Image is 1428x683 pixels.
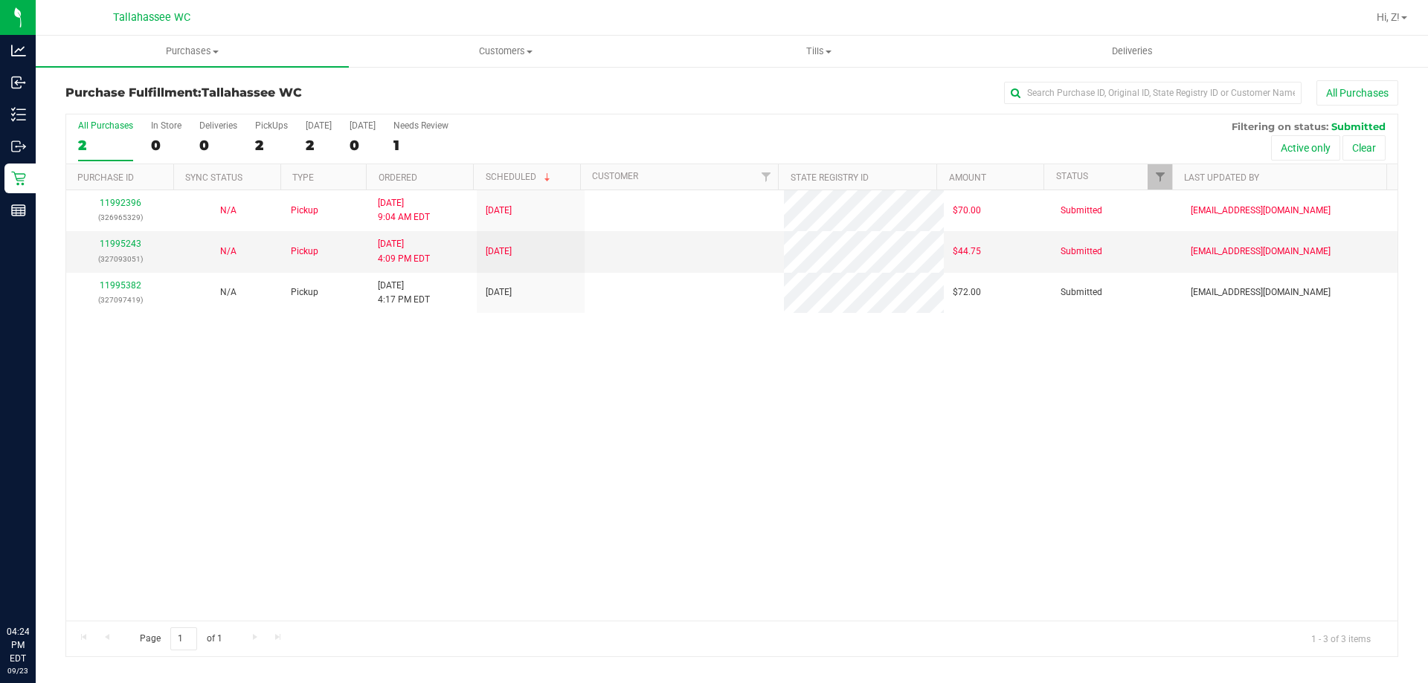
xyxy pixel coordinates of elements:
[378,196,430,224] span: [DATE] 9:04 AM EDT
[220,245,237,259] button: N/A
[1232,120,1328,132] span: Filtering on status:
[15,564,59,609] iframe: Resource center
[199,137,237,154] div: 0
[953,204,981,218] span: $70.00
[953,285,981,300] span: $72.00
[486,172,553,182] a: Scheduled
[291,285,318,300] span: Pickup
[306,137,332,154] div: 2
[1004,82,1302,104] input: Search Purchase ID, Original ID, State Registry ID or Customer Name...
[306,120,332,131] div: [DATE]
[1092,45,1173,58] span: Deliveries
[486,285,512,300] span: [DATE]
[7,665,29,676] p: 09/23
[75,210,165,224] p: (326965329)
[1061,245,1102,259] span: Submitted
[350,45,661,58] span: Customers
[292,172,314,183] a: Type
[1056,171,1088,181] a: Status
[36,36,349,67] a: Purchases
[1191,204,1331,218] span: [EMAIL_ADDRESS][DOMAIN_NAME]
[753,164,778,190] a: Filter
[11,43,26,58] inline-svg: Analytics
[1377,11,1400,23] span: Hi, Z!
[486,245,512,259] span: [DATE]
[75,293,165,307] p: (327097419)
[36,45,349,58] span: Purchases
[11,75,26,90] inline-svg: Inbound
[220,287,237,297] span: Not Applicable
[1331,120,1386,132] span: Submitted
[1061,285,1102,300] span: Submitted
[44,562,62,580] iframe: Resource center unread badge
[151,137,181,154] div: 0
[7,625,29,665] p: 04:24 PM EDT
[11,171,26,186] inline-svg: Retail
[953,245,981,259] span: $44.75
[185,172,242,183] a: Sync Status
[170,627,197,650] input: 1
[291,245,318,259] span: Pickup
[220,204,237,218] button: N/A
[11,139,26,154] inline-svg: Outbound
[949,172,986,183] a: Amount
[77,172,134,183] a: Purchase ID
[100,198,141,208] a: 11992396
[220,285,237,300] button: N/A
[78,120,133,131] div: All Purchases
[350,137,376,154] div: 0
[791,172,869,183] a: State Registry ID
[378,279,430,307] span: [DATE] 4:17 PM EDT
[100,280,141,291] a: 11995382
[65,86,509,100] h3: Purchase Fulfillment:
[1184,172,1259,183] a: Last Updated By
[291,204,318,218] span: Pickup
[1316,80,1398,106] button: All Purchases
[1061,204,1102,218] span: Submitted
[486,204,512,218] span: [DATE]
[393,137,448,154] div: 1
[113,11,190,24] span: Tallahassee WC
[662,36,975,67] a: Tills
[1191,285,1331,300] span: [EMAIL_ADDRESS][DOMAIN_NAME]
[1271,135,1340,161] button: Active only
[976,36,1289,67] a: Deliveries
[11,203,26,218] inline-svg: Reports
[100,239,141,249] a: 11995243
[11,107,26,122] inline-svg: Inventory
[75,252,165,266] p: (327093051)
[1342,135,1386,161] button: Clear
[220,246,237,256] span: Not Applicable
[151,120,181,131] div: In Store
[1299,627,1383,650] span: 1 - 3 of 3 items
[350,120,376,131] div: [DATE]
[255,137,288,154] div: 2
[202,85,302,100] span: Tallahassee WC
[1148,164,1172,190] a: Filter
[393,120,448,131] div: Needs Review
[663,45,974,58] span: Tills
[78,137,133,154] div: 2
[199,120,237,131] div: Deliveries
[592,171,638,181] a: Customer
[349,36,662,67] a: Customers
[379,172,417,183] a: Ordered
[127,627,234,650] span: Page of 1
[255,120,288,131] div: PickUps
[1191,245,1331,259] span: [EMAIL_ADDRESS][DOMAIN_NAME]
[378,237,430,265] span: [DATE] 4:09 PM EDT
[220,205,237,216] span: Not Applicable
